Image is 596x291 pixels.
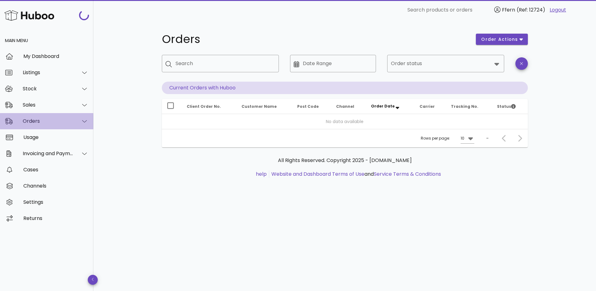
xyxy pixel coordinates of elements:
a: Service Terms & Conditions [374,170,441,178]
div: 10 [461,136,464,141]
th: Status [492,99,528,114]
th: Channel [331,99,366,114]
div: Cases [23,167,88,173]
div: Sales [23,102,73,108]
p: All Rights Reserved. Copyright 2025 - [DOMAIN_NAME] [167,157,523,164]
div: Rows per page: [421,129,474,147]
th: Order Date: Sorted descending. Activate to remove sorting. [366,99,415,114]
span: Order Date [371,103,395,109]
span: Channel [336,104,354,109]
span: Carrier [420,104,435,109]
th: Customer Name [237,99,293,114]
div: Settings [23,199,88,205]
h1: Orders [162,34,469,45]
div: Returns [23,215,88,221]
div: – [486,136,489,141]
a: Website and Dashboard Terms of Use [271,170,364,178]
div: Invoicing and Payments [23,150,73,156]
span: Post Code [297,104,319,109]
div: Channels [23,183,88,189]
p: Current Orders with Huboo [162,82,528,94]
li: and [269,170,441,178]
th: Tracking No. [446,99,492,114]
div: My Dashboard [23,53,88,59]
div: Usage [23,134,88,140]
th: Carrier [415,99,446,114]
span: Tracking No. [451,104,478,109]
span: (Ref: 12724) [517,6,545,13]
span: Client Order No. [187,104,221,109]
div: Listings [23,69,73,75]
img: Huboo Logo [4,9,54,22]
div: Order status [387,55,504,72]
button: order actions [476,34,528,45]
a: help [256,170,267,178]
th: Client Order No. [182,99,237,114]
div: Stock [23,86,73,92]
span: order actions [481,36,518,43]
span: Customer Name [242,104,277,109]
div: 10Rows per page: [461,133,474,143]
div: Orders [23,118,73,124]
a: Logout [550,6,566,14]
span: Status [497,104,516,109]
th: Post Code [292,99,331,114]
td: No data available [162,114,528,129]
span: Ffern [502,6,515,13]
